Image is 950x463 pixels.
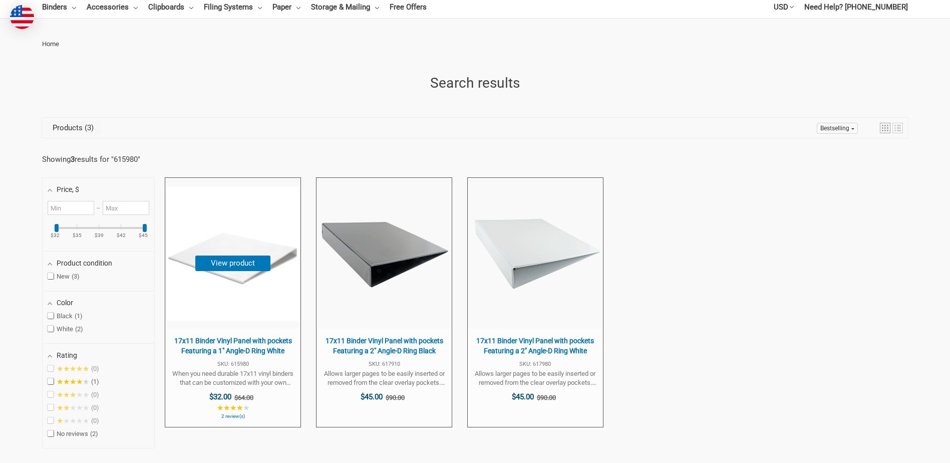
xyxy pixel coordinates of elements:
div: Showing results for " " [42,155,162,164]
a: View grid mode [880,123,890,133]
span: $64.00 [234,394,253,401]
span: SKU: 617910 [322,361,447,367]
span: ★★★★★ [57,365,89,373]
span: 3 [83,123,94,132]
ins: $35 [67,233,88,238]
b: 3 [71,155,75,164]
img: 17x11 Binder Vinyl Panel with pockets Featuring a 1" Angle-D Ring White [166,187,300,321]
span: ★★★★★ [57,391,89,399]
span: 17x11 Binder Vinyl Panel with pockets Featuring a 2" Angle-D Ring Black [322,336,447,356]
span: 2 [90,430,98,437]
span: Black [48,312,83,320]
span: No reviews [48,430,98,438]
span: ★★★★★ [217,404,249,412]
span: 1 [75,312,83,320]
span: $45.00 [361,392,383,401]
span: Allows larger pages to be easily inserted or removed from the clear overlay pockets. Easily custo... [322,369,447,387]
img: duty and tax information for United States [10,5,34,29]
span: ★★★★★ [57,378,89,386]
input: Minimum value [48,201,94,215]
ins: $45 [133,233,154,238]
span: 0 [91,404,99,411]
span: 3 [72,273,80,280]
span: $32.00 [209,392,231,401]
span: SKU: 617980 [473,361,598,367]
input: Maximum value [103,201,149,215]
span: 2 review(s) [170,414,295,419]
span: , $ [72,185,79,193]
ins: $42 [111,233,132,238]
span: 1 [91,378,99,385]
ins: $39 [89,233,110,238]
span: Home [42,40,59,48]
span: New [48,273,80,281]
span: ★★★★★ [57,404,89,412]
span: SKU: 615980 [170,361,295,367]
a: 615980 [114,155,138,164]
span: 2 [75,325,83,333]
button: View product [195,256,270,271]
span: ★★★★★ [57,417,89,425]
span: Color [57,299,73,307]
span: Price [57,185,79,193]
span: 17x11 Binder Vinyl Panel with pockets Featuring a 1" Angle-D Ring White [170,336,295,356]
span: $45.00 [512,392,534,401]
span: $90.00 [386,394,405,401]
iframe: Google Customer Reviews [867,436,950,463]
span: When you need durable 17x11 vinyl binders that can be customized with your own covers, these viny... [170,369,295,387]
span: 0 [91,417,99,424]
a: View list mode [892,123,903,133]
span: Rating [57,351,77,359]
span: $90.00 [537,394,556,401]
ins: $32 [45,233,66,238]
a: 17x11 Binder Vinyl Panel with pockets Featuring a 2 [316,178,452,427]
span: Allows larger pages to be easily inserted or removed from the clear overlay pockets. Easily custo... [473,369,598,387]
h1: Search results [42,73,908,94]
a: 17x11 Binder Vinyl Panel with pockets Featuring a 2 [468,178,603,427]
a: View Products Tab [45,121,101,135]
a: 17x11 Binder Vinyl Panel with pockets Featuring a 1 [165,178,300,427]
span: 17x11 Binder Vinyl Panel with pockets Featuring a 2" Angle-D Ring White [473,336,598,356]
span: 0 [91,391,99,398]
span: 0 [91,365,99,372]
span: White [48,325,83,333]
a: Sort options [817,123,858,134]
span: – [94,204,102,212]
span: Bestselling [820,125,849,132]
span: Product condition [57,259,112,267]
